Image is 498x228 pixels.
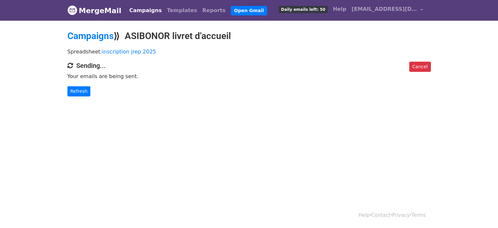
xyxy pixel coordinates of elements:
span: Daily emails left: 50 [279,6,327,13]
a: Campaigns [67,31,114,41]
a: Templates [164,4,200,17]
span: [EMAIL_ADDRESS][DOMAIN_NAME] [352,5,417,13]
a: Help [359,212,370,218]
a: Refresh [67,86,91,96]
a: Reports [200,4,228,17]
a: Campaigns [127,4,164,17]
a: Daily emails left: 50 [276,3,330,16]
h4: Sending... [67,62,431,70]
p: Spreadsheet: [67,48,431,55]
a: inscription jrep 2025 [102,49,156,55]
a: Contact [371,212,390,218]
a: MergeMail [67,4,121,17]
a: Privacy [392,212,410,218]
a: Cancel [409,62,431,72]
img: MergeMail logo [67,5,77,15]
a: Help [330,3,349,16]
a: Open Gmail [231,6,267,15]
a: [EMAIL_ADDRESS][DOMAIN_NAME] [349,3,426,18]
h2: ⟫ ASIBONOR livret d'accueil [67,31,431,42]
p: Your emails are being sent. [67,73,431,80]
a: Terms [411,212,426,218]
